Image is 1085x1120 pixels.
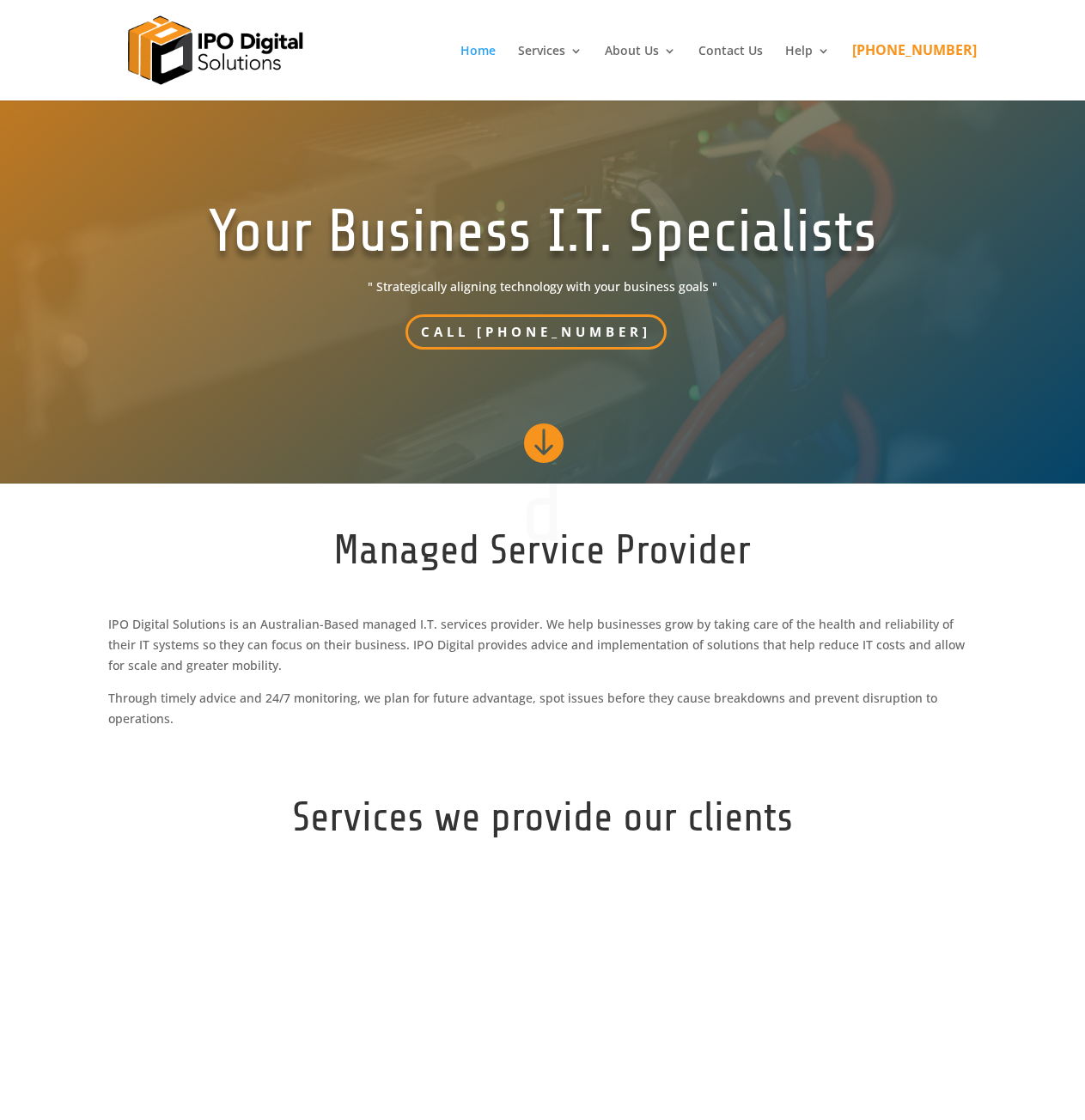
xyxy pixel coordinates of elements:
span:  [521,421,564,463]
p: d [108,505,976,522]
h2: Services we provide our clients [108,789,976,855]
a: About Us [605,45,676,100]
a: Home [460,45,496,100]
a: Services [518,45,582,100]
span: Through timely advice and 24/7 monitoring, we plan for future advantage, spot issues before they ... [108,690,937,727]
a:  [521,421,564,466]
span: IPO Digital Solutions is an Australian-Based managed I.T. services provider. We help businesses g... [108,616,965,673]
a: [PHONE_NUMBER] [852,44,977,100]
span: " Strategically aligning technology with your business goals " [207,277,877,297]
a: Contact Us [698,45,763,100]
h1: Your Business I.T. Specialists [207,196,877,277]
h2: Managed Service Provider [108,522,976,588]
a: Help [785,45,830,100]
a: Call [PHONE_NUMBER] [405,314,667,350]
